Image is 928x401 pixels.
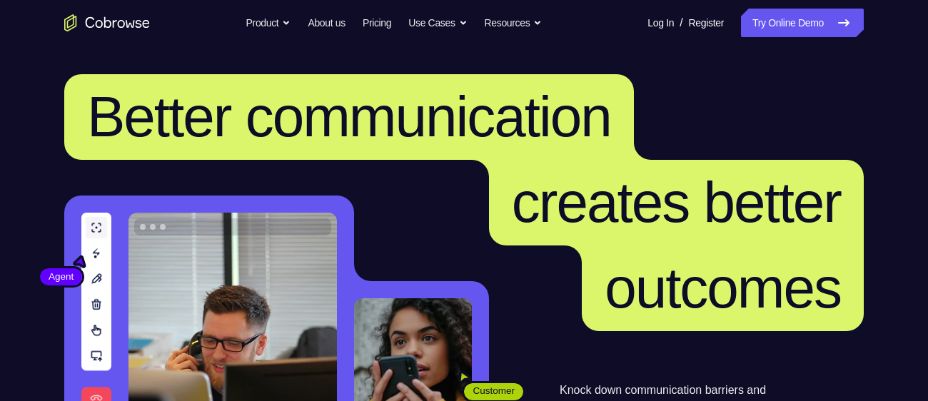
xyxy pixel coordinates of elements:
[87,85,611,148] span: Better communication
[512,171,841,234] span: creates better
[246,9,291,37] button: Product
[605,256,841,320] span: outcomes
[485,9,543,37] button: Resources
[680,14,682,31] span: /
[363,9,391,37] a: Pricing
[689,9,724,37] a: Register
[741,9,864,37] a: Try Online Demo
[308,9,345,37] a: About us
[647,9,674,37] a: Log In
[64,14,150,31] a: Go to the home page
[408,9,467,37] button: Use Cases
